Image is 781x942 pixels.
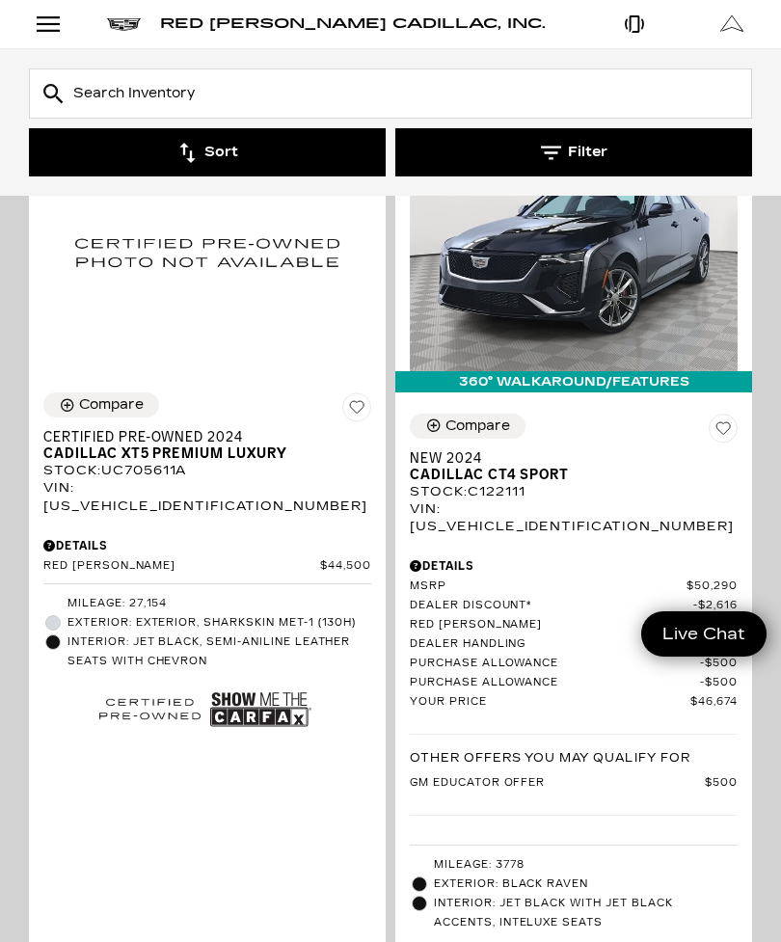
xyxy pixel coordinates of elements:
span: Interior: Jet Black with Jet Black accents, Inteluxe Seats [434,894,738,932]
span: Certified Pre-Owned 2024 [43,429,357,445]
a: Certified Pre-Owned 2024Cadillac XT5 Premium Luxury [43,429,371,462]
div: Pricing Details - Certified Pre-Owned 2024 Cadillac XT5 Premium Luxury [43,537,371,554]
div: Pricing Details - New 2024 Cadillac CT4 Sport [410,557,738,575]
div: VIN: [US_VEHICLE_IDENTIFICATION_NUMBER] [410,500,738,535]
li: Mileage: 3778 [410,855,738,875]
a: Dealer Handling $689 [410,637,738,652]
img: Cadillac logo [107,18,141,31]
button: Save Vehicle [342,392,371,429]
a: Red [PERSON_NAME] Cadillac, Inc. [160,17,546,31]
div: Stock : C122111 [410,483,738,500]
div: 360° WalkAround/Features [395,371,752,392]
span: $2,616 [693,599,738,613]
span: $50,290 [687,579,738,594]
a: Cadillac logo [107,17,141,31]
button: Save Vehicle [709,414,738,450]
div: Compare [79,396,144,414]
a: Dealer Discount* $2,616 [410,599,738,613]
p: Other Offers You May Qualify For [410,749,690,767]
span: Purchase Allowance [410,657,700,671]
div: Stock : UC705611A [43,462,371,479]
span: Interior: Jet Black, Semi-aniline leather seats with chevron [67,632,371,671]
span: MSRP [410,579,687,594]
span: Exterior: Black Raven [434,875,738,894]
img: Cadillac Certified Used Vehicle [99,685,201,734]
span: $500 [700,657,738,671]
li: Mileage: 27,154 [43,594,371,613]
a: GM Educator Offer $500 [410,776,738,791]
div: Compare [445,417,510,435]
span: $500 [700,676,738,690]
a: Purchase Allowance $500 [410,676,738,690]
span: Red [PERSON_NAME] Cadillac, Inc. [160,15,546,32]
img: 2024 Cadillac XT5 Premium Luxury [43,125,371,378]
a: New 2024Cadillac CT4 Sport [410,450,738,483]
span: $44,500 [320,559,371,574]
span: Cadillac XT5 Premium Luxury [43,445,357,462]
a: Purchase Allowance $500 [410,657,738,671]
span: Your Price [410,695,690,710]
span: $500 [705,776,738,791]
button: Compare Vehicle [43,392,159,417]
span: Dealer Discount* [410,599,693,613]
span: Purchase Allowance [410,676,700,690]
span: GM Educator Offer [410,776,705,791]
a: Live Chat [641,611,767,657]
span: $46,674 [690,695,738,710]
span: Live Chat [653,623,755,645]
a: MSRP $50,290 [410,579,738,594]
button: Compare Vehicle [410,414,525,439]
span: Exterior: Exterior, Sharkskin Met-1 (130h) [67,613,371,632]
span: Red [PERSON_NAME] [43,559,320,574]
a: Red [PERSON_NAME] $46,985 [410,618,738,632]
span: New 2024 [410,450,723,467]
a: Your Price $46,674 [410,695,738,710]
span: Cadillac CT4 Sport [410,467,723,483]
button: Filter [395,128,752,176]
img: 2024 Cadillac CT4 Sport [410,125,738,371]
span: Red [PERSON_NAME] [410,618,688,632]
a: Red [PERSON_NAME] $44,500 [43,559,371,574]
input: Search Inventory [29,68,752,119]
button: Sort [29,128,386,176]
div: VIN: [US_VEHICLE_IDENTIFICATION_NUMBER] [43,479,371,514]
img: Show Me the CARFAX Badge [210,676,311,743]
span: Dealer Handling [410,637,700,652]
